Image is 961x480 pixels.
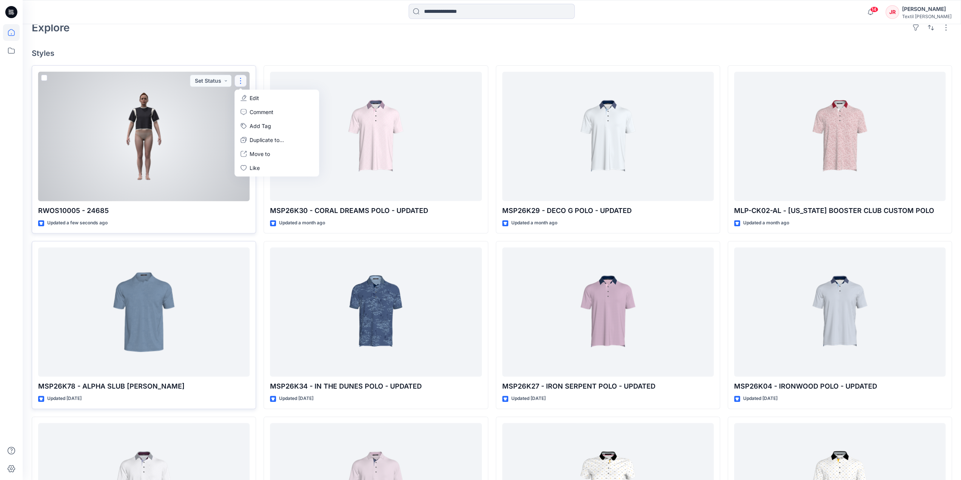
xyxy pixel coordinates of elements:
a: MSP26K04 - IRONWOOD POLO - UPDATED [734,247,946,377]
p: Updated a month ago [743,219,789,227]
p: Updated [DATE] [279,395,313,403]
div: [PERSON_NAME] [902,5,952,14]
p: RWOS10005 - 24685 [38,205,250,216]
a: MSP26K34 - IN THE DUNES POLO - UPDATED [270,247,481,377]
p: Move to [250,150,270,158]
p: MSP26K30 - CORAL DREAMS POLO - UPDATED [270,205,481,216]
p: MSP26K34 - IN THE DUNES POLO - UPDATED [270,381,481,392]
p: Updated [DATE] [47,395,82,403]
p: Comment [250,108,273,116]
p: MSP26K78 - ALPHA SLUB [PERSON_NAME] [38,381,250,392]
p: Updated a month ago [279,219,325,227]
button: Add Tag [236,119,318,133]
a: MSP26K27 - IRON SERPENT POLO - UPDATED [502,247,714,377]
p: MSP26K29 - DECO G POLO - UPDATED [502,205,714,216]
h2: Explore [32,22,70,34]
p: Updated a month ago [511,219,557,227]
p: Like [250,164,260,172]
h4: Styles [32,49,952,58]
p: Duplicate to... [250,136,284,144]
a: MLP-CK02-AL - ALABAMA BOOSTER CLUB CUSTOM POLO [734,72,946,201]
a: MSP26K30 - CORAL DREAMS POLO - UPDATED [270,72,481,201]
p: Edit [250,94,259,102]
a: MSP26K29 - DECO G POLO - UPDATED [502,72,714,201]
span: 14 [870,6,878,12]
a: Edit [236,91,318,105]
div: Textil [PERSON_NAME] [902,14,952,19]
p: Updated [DATE] [511,395,546,403]
div: JR [885,5,899,19]
p: Updated a few seconds ago [47,219,108,227]
a: RWOS10005 - 24685 [38,72,250,201]
p: MLP-CK02-AL - [US_STATE] BOOSTER CLUB CUSTOM POLO [734,205,946,216]
p: MSP26K04 - IRONWOOD POLO - UPDATED [734,381,946,392]
p: MSP26K27 - IRON SERPENT POLO - UPDATED [502,381,714,392]
p: Updated [DATE] [743,395,777,403]
a: MSP26K78 - ALPHA SLUB JOHNNY COLLAR POLO [38,247,250,377]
